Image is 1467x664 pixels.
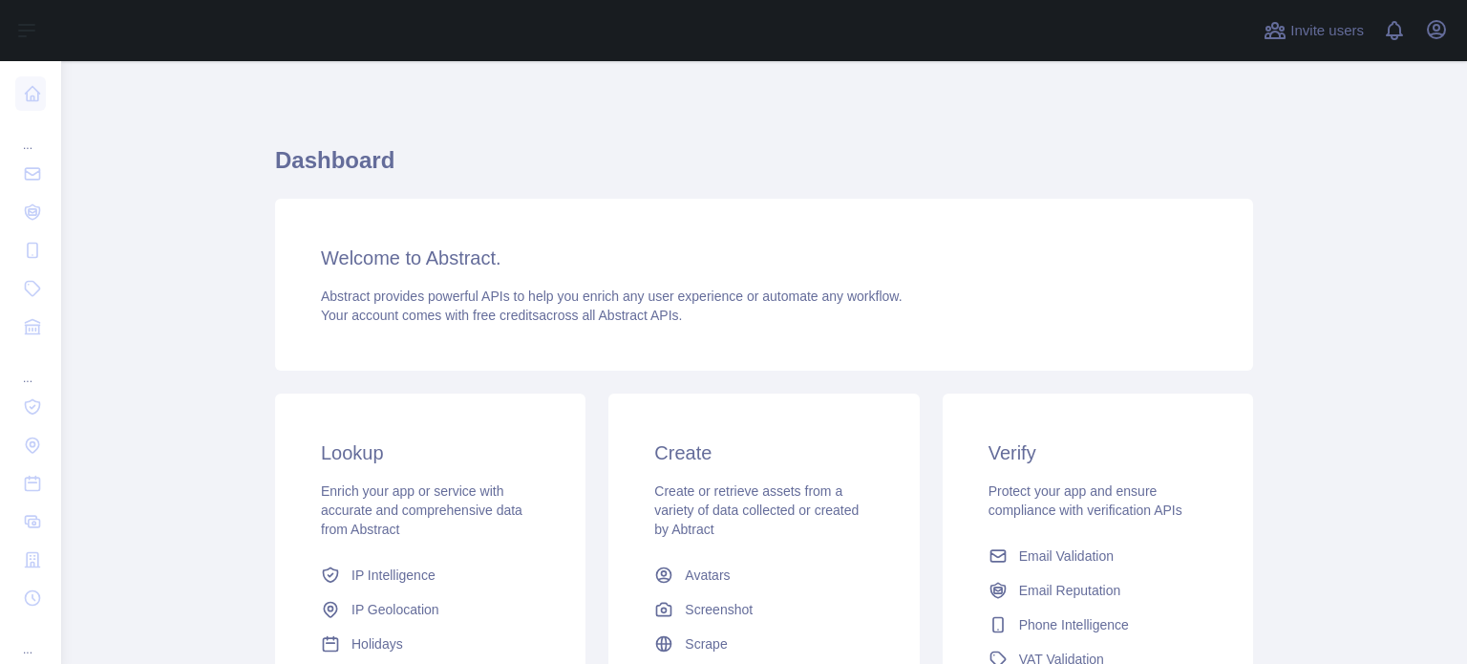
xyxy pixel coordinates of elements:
[15,619,46,657] div: ...
[685,600,753,619] span: Screenshot
[647,627,881,661] a: Scrape
[313,627,547,661] a: Holidays
[989,483,1182,518] span: Protect your app and ensure compliance with verification APIs
[473,308,539,323] span: free credits
[1019,546,1114,566] span: Email Validation
[654,439,873,466] h3: Create
[321,245,1207,271] h3: Welcome to Abstract.
[313,592,547,627] a: IP Geolocation
[351,566,436,585] span: IP Intelligence
[321,308,682,323] span: Your account comes with across all Abstract APIs.
[989,439,1207,466] h3: Verify
[1290,20,1364,42] span: Invite users
[647,558,881,592] a: Avatars
[1019,581,1121,600] span: Email Reputation
[321,439,540,466] h3: Lookup
[981,608,1215,642] a: Phone Intelligence
[685,566,730,585] span: Avatars
[981,573,1215,608] a: Email Reputation
[15,115,46,153] div: ...
[321,483,522,537] span: Enrich your app or service with accurate and comprehensive data from Abstract
[981,539,1215,573] a: Email Validation
[351,600,439,619] span: IP Geolocation
[647,592,881,627] a: Screenshot
[351,634,403,653] span: Holidays
[275,145,1253,191] h1: Dashboard
[15,348,46,386] div: ...
[654,483,859,537] span: Create or retrieve assets from a variety of data collected or created by Abtract
[321,289,903,304] span: Abstract provides powerful APIs to help you enrich any user experience or automate any workflow.
[685,634,727,653] span: Scrape
[1260,15,1368,46] button: Invite users
[313,558,547,592] a: IP Intelligence
[1019,615,1129,634] span: Phone Intelligence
